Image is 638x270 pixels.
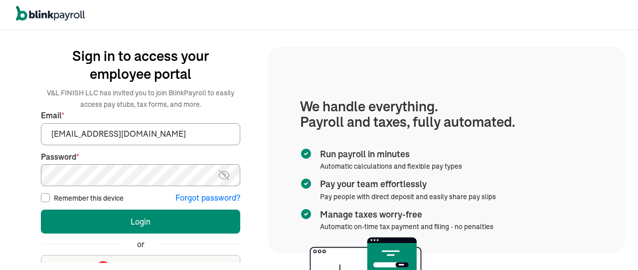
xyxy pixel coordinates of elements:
img: logo [16,6,85,21]
button: Login [41,210,240,234]
img: checkmark [300,148,312,160]
span: Pay your team effortlessly [320,178,492,191]
label: Password [41,151,240,163]
input: Your email address [41,123,240,145]
img: eye [218,169,230,181]
span: Automatic calculations and flexible pay types [320,162,462,171]
h1: Sign in to access your employee portal [41,47,240,83]
h1: We handle everything. Payroll and taxes, fully automated. [300,99,593,130]
img: checkmark [300,208,312,220]
span: Run payroll in minutes [320,148,458,161]
span: Pay people with direct deposit and easily share pay slips [320,192,496,201]
img: checkmark [300,178,312,190]
label: Remember this device [54,193,124,203]
button: Forgot password? [175,192,240,204]
label: Email [41,110,240,121]
span: Automatic on-time tax payment and filing - no penalties [320,222,493,231]
span: or [137,239,145,250]
span: V&L FINISH LLC has invited you to join BlinkPayroll to easily access pay stubs, tax forms, and more. [47,88,234,109]
span: Manage taxes worry-free [320,208,489,221]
